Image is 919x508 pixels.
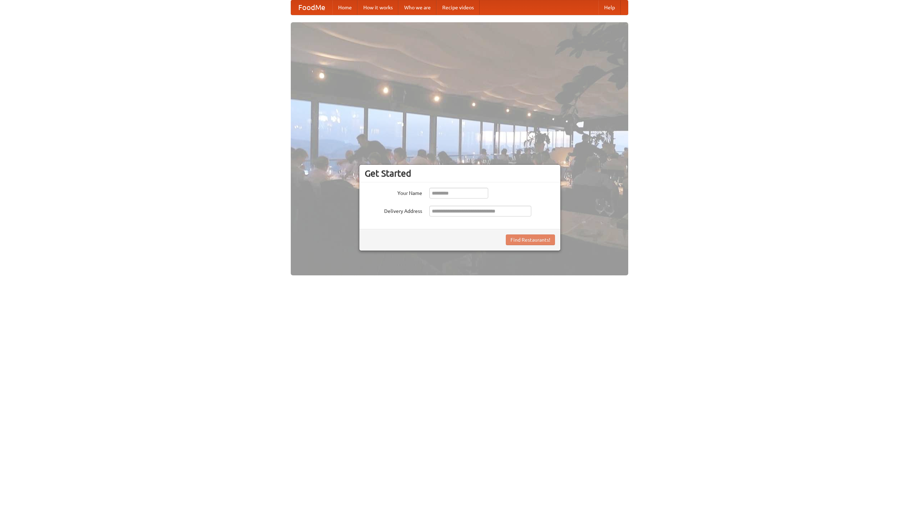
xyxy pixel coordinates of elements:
a: Help [598,0,621,15]
label: Delivery Address [365,206,422,215]
button: Find Restaurants! [506,234,555,245]
a: Recipe videos [437,0,480,15]
a: Home [332,0,358,15]
h3: Get Started [365,168,555,179]
a: FoodMe [291,0,332,15]
a: How it works [358,0,398,15]
a: Who we are [398,0,437,15]
label: Your Name [365,188,422,197]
